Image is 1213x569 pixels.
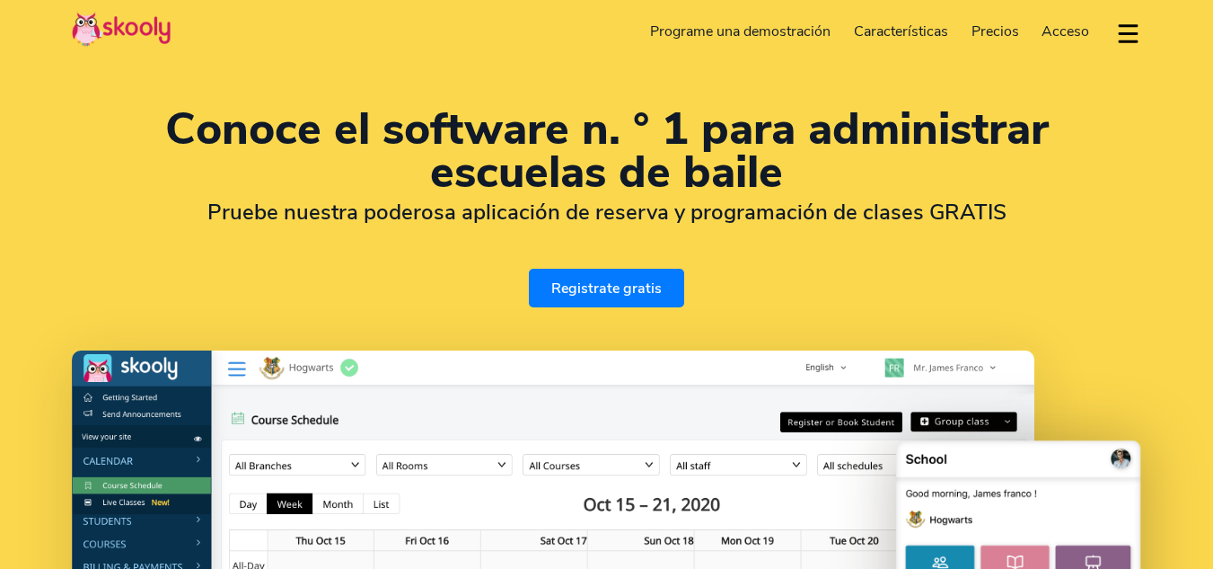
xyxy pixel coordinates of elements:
[842,17,960,46] a: Características
[72,199,1141,226] h2: Pruebe nuestra poderosa aplicación de reserva y programación de clases GRATIS
[971,22,1019,41] span: Precios
[72,12,171,47] img: Skooly
[72,108,1141,194] h1: Conoce el software n. ° 1 para administrar escuelas de baile
[639,17,843,46] a: Programe una demostración
[529,269,684,307] a: Registrate gratis
[960,17,1031,46] a: Precios
[1042,22,1089,41] span: Acceso
[1030,17,1101,46] a: Acceso
[1115,13,1141,54] button: dropdown menu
